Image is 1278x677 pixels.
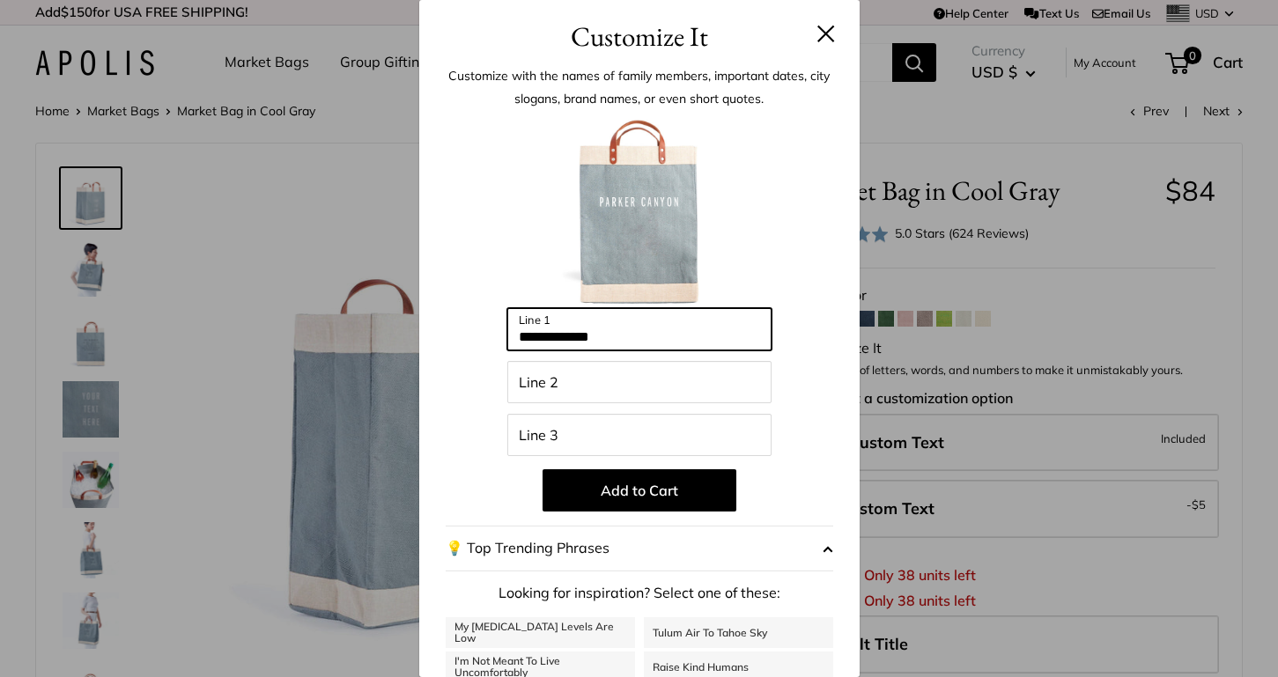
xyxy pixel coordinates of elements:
[543,114,736,308] img: customizer-prod
[446,526,833,571] button: 💡 Top Trending Phrases
[446,617,635,648] a: My [MEDICAL_DATA] Levels Are Low
[543,469,736,511] button: Add to Cart
[446,580,833,607] p: Looking for inspiration? Select one of these:
[446,64,833,110] p: Customize with the names of family members, important dates, city slogans, brand names, or even s...
[446,16,833,57] h3: Customize It
[644,617,833,648] a: Tulum Air To Tahoe Sky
